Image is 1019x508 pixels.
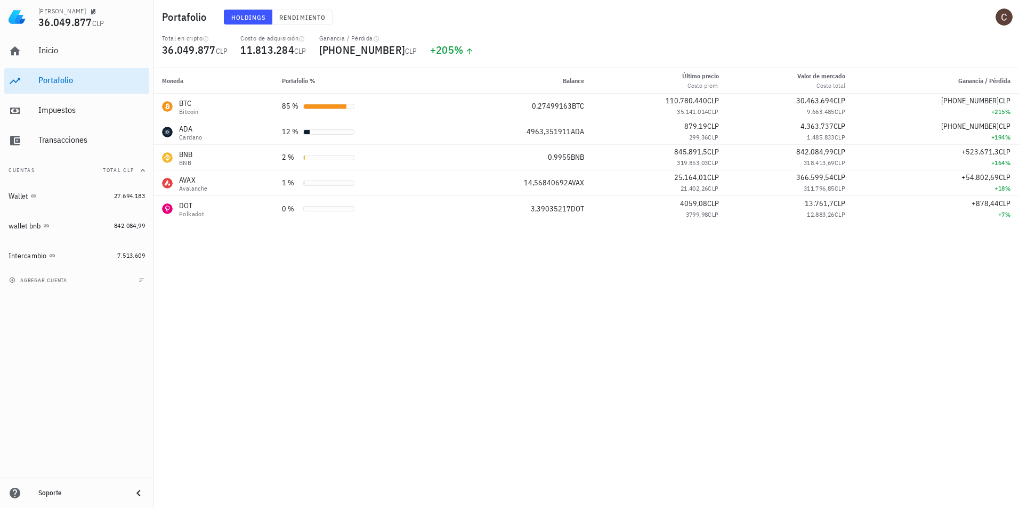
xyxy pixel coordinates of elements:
[162,43,216,57] span: 36.049.877
[835,133,845,141] span: CLP
[9,192,28,201] div: Wallet
[162,152,173,163] div: BNB-icon
[958,77,1010,85] span: Ganancia / Pérdida
[162,77,183,85] span: Moneda
[445,68,593,94] th: Balance: Sin ordenar. Pulse para ordenar de forma ascendente.
[4,213,149,239] a: wallet bnb 842.084,99
[1005,210,1010,218] span: %
[804,184,835,192] span: 311.796,85
[4,158,149,183] button: CuentasTotal CLP
[282,203,299,215] div: 0 %
[279,13,326,21] span: Rendimiento
[162,203,173,214] div: DOT-icon
[674,147,707,157] span: 845.891,5
[571,204,584,214] span: DOT
[1005,108,1010,116] span: %
[532,101,572,111] span: 0,27499163
[796,96,834,105] span: 30.463.694
[804,159,835,167] span: 318.413,69
[680,199,707,208] span: 4059,08
[179,200,204,211] div: DOT
[179,211,204,217] div: Polkadot
[4,243,149,268] a: Intercambio 7.513.609
[707,147,719,157] span: CLP
[240,43,294,57] span: 11.813.284
[153,68,273,94] th: Moneda
[548,152,571,162] span: 0,9955
[319,34,417,43] div: Ganancia / Pérdida
[834,96,845,105] span: CLP
[1005,159,1010,167] span: %
[707,199,719,208] span: CLP
[9,251,47,260] div: Intercambio
[179,160,193,166] div: BNB
[854,68,1019,94] th: Ganancia / Pérdida: Sin ordenar. Pulse para ordenar de forma ascendente.
[999,147,1010,157] span: CLP
[862,183,1010,194] div: +18
[38,15,92,29] span: 36.049.877
[807,108,835,116] span: 9.663.485
[4,68,149,94] a: Portafolio
[677,159,708,167] span: 319.853,03
[1005,184,1010,192] span: %
[240,34,306,43] div: Costo de adquisición
[1005,133,1010,141] span: %
[38,7,86,15] div: [PERSON_NAME]
[4,128,149,153] a: Transacciones
[862,106,1010,117] div: +215
[796,173,834,182] span: 366.599,54
[708,133,718,141] span: CLP
[179,109,199,115] div: Bitcoin
[835,210,845,218] span: CLP
[708,184,718,192] span: CLP
[282,126,299,137] div: 12 %
[571,152,584,162] span: BNB
[224,10,273,24] button: Holdings
[11,277,67,284] span: agregar cuenta
[430,45,474,55] div: +205
[835,108,845,116] span: CLP
[282,177,299,189] div: 1 %
[999,121,1010,131] span: CLP
[162,34,228,43] div: Total en cripto
[179,185,208,192] div: Avalanche
[708,108,718,116] span: CLP
[862,158,1010,168] div: +164
[527,127,571,136] span: 4963,351911
[563,77,584,85] span: Balance
[677,108,708,116] span: 35.141.014
[941,121,999,131] span: [PHONE_NUMBER]
[681,184,708,192] span: 21.402,26
[961,173,999,182] span: +54.802,69
[674,173,707,182] span: 25.164,01
[524,178,568,187] span: 14,56840692
[862,209,1010,220] div: +7
[796,147,834,157] span: 842.084,99
[686,210,708,218] span: 3799,98
[682,81,719,91] div: Costo prom.
[92,19,104,28] span: CLP
[797,81,845,91] div: Costo total
[972,199,999,208] span: +878,44
[9,9,26,26] img: LedgiFi
[117,251,145,259] span: 7.513.609
[179,124,203,134] div: ADA
[834,199,845,208] span: CLP
[38,105,145,115] div: Impuestos
[38,135,145,145] div: Transacciones
[282,152,299,163] div: 2 %
[9,222,41,231] div: wallet bnb
[708,210,718,218] span: CLP
[682,71,719,81] div: Último precio
[231,13,266,21] span: Holdings
[179,149,193,160] div: BNB
[38,489,124,497] div: Soporte
[38,75,145,85] div: Portafolio
[666,96,707,105] span: 110.780.440
[689,133,708,141] span: 299,36
[282,101,299,112] div: 85 %
[179,134,203,141] div: Cardano
[272,10,333,24] button: Rendimiento
[6,275,72,285] button: agregar cuenta
[835,184,845,192] span: CLP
